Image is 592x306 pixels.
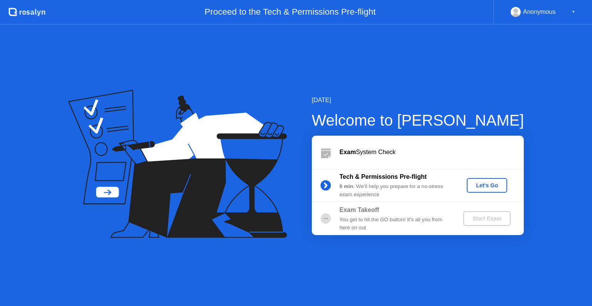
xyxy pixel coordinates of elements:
button: Let's Go [467,178,507,193]
div: ▼ [572,7,575,17]
b: Exam Takeoff [340,207,379,213]
div: System Check [340,148,524,157]
div: : We’ll help you prepare for a no-stress exam experience [340,183,451,198]
b: Tech & Permissions Pre-flight [340,173,427,180]
div: Start Exam [466,215,508,222]
div: Welcome to [PERSON_NAME] [312,109,524,132]
div: You get to hit the GO button! It’s all you from here on out [340,216,451,232]
div: Let's Go [470,182,504,188]
b: 5 min [340,183,353,189]
button: Start Exam [463,211,511,226]
b: Exam [340,149,356,155]
div: [DATE] [312,96,524,105]
div: Anonymous [523,7,556,17]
